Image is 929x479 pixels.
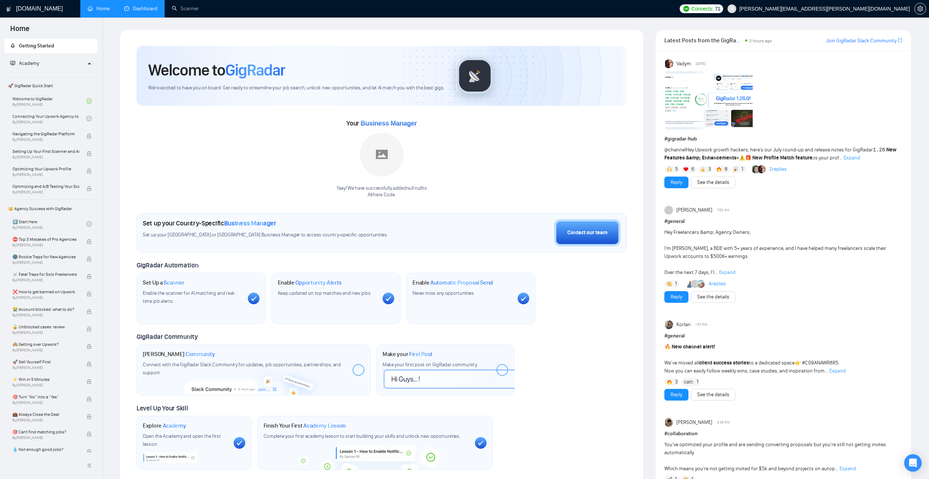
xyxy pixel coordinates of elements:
[87,239,92,244] span: lock
[696,61,706,67] span: [DATE]
[12,165,79,173] span: Optimizing Your Upwork Profile
[143,290,235,304] span: Enable the scanner for AI matching and real-time job alerts.
[12,253,79,260] span: 🌚 Rookie Traps for New Agencies
[137,404,188,412] span: Level Up Your Skill
[12,190,79,194] span: By [PERSON_NAME]
[665,59,674,68] img: Vadym
[691,389,736,401] button: See the details
[667,281,672,286] img: 👏
[10,43,15,48] span: rocket
[87,379,92,384] span: lock
[675,280,677,287] span: 1
[12,348,79,352] span: By [PERSON_NAME]
[664,147,897,161] span: Hey Upwork growth hackers, here's our July round-up and release notes for GigRadar • is your prof...
[675,166,678,173] span: 5
[752,165,760,173] img: Alex B
[840,466,856,472] span: Expand
[12,271,79,278] span: ☠️ Fatal Traps for Solo Freelancers
[664,344,671,350] span: 🔥
[697,178,729,186] a: See the details
[87,344,92,349] span: lock
[665,418,674,427] img: Joey Akhter
[676,60,691,68] span: Vadym
[164,279,184,286] span: Scanner
[695,321,707,328] span: 1:57 PM
[12,366,79,370] span: By [PERSON_NAME]
[143,351,215,358] h1: [PERSON_NAME]
[19,60,39,66] span: Academy
[278,279,342,286] h1: Enable
[295,279,342,286] span: Opportunity Alerts
[12,173,79,177] span: By [PERSON_NAME]
[715,5,720,13] span: 71
[672,344,715,350] strong: New channel alert!
[12,93,87,109] a: Welcome to GigRadarBy[PERSON_NAME]
[430,279,493,286] span: Automatic Proposal Send
[346,119,417,127] span: Your
[87,449,92,454] span: lock
[5,201,97,216] span: 👑 Agency Success with GigRadar
[12,358,79,366] span: 🚀 Sell Yourself First
[675,378,678,386] span: 3
[412,279,493,286] h1: Enable
[124,5,157,12] a: dashboardDashboard
[12,216,87,232] a: 1️⃣ Start HereBy[PERSON_NAME]
[676,321,691,329] span: Korlan
[691,5,713,13] span: Connects:
[12,341,79,348] span: 🙈 Getting over Upwork?
[795,360,801,366] span: 👉
[143,362,341,376] span: Connect with the GigRadar Slack Community for updates, job opportunities, partnerships, and support.
[172,5,199,12] a: searchScanner
[337,192,427,198] p: Althera Code .
[87,186,92,191] span: lock
[671,178,682,186] a: Reply
[717,419,730,426] span: 4:35 PM
[87,414,92,419] span: lock
[12,148,79,155] span: Setting Up Your First Scanner and Auto-Bidder
[844,155,860,161] span: Expand
[697,391,729,399] a: See the details
[676,206,712,214] span: [PERSON_NAME]
[143,422,186,429] h1: Explore
[383,351,433,358] h1: Make your
[696,378,698,386] span: 1
[664,344,840,374] span: We’ve moved all to a dedicated space . Now you can easily follow weekly wins, case studies, and i...
[10,61,15,66] span: fund-projection-screen
[676,418,712,426] span: [PERSON_NAME]
[12,295,79,300] span: By [PERSON_NAME]
[12,418,79,422] span: By [PERSON_NAME]
[225,60,285,80] span: GigRadar
[671,293,682,301] a: Reply
[12,428,79,436] span: 🎯 Can't find matching jobs?
[664,177,688,188] button: Reply
[699,360,749,366] strong: client success stories
[88,5,110,12] a: homeHome
[19,43,54,49] span: Getting Started
[683,167,688,172] img: ❤️
[87,134,92,139] span: lock
[185,351,215,358] span: Community
[12,323,79,331] span: 🔓 Unblocked cases: review
[829,368,846,374] span: Expand
[749,38,772,43] span: 2 hours ago
[4,23,35,39] span: Home
[729,6,734,11] span: user
[12,278,79,282] span: By [PERSON_NAME]
[12,111,87,127] a: Connecting Your Upwork Agency to GigRadarBy[PERSON_NAME]
[12,183,79,190] span: Optimizing and A/B Testing Your Scanner for Better Results
[691,291,736,303] button: See the details
[802,360,838,366] span: #C09ANAWR8R5
[12,401,79,405] span: By [PERSON_NAME]
[12,306,79,313] span: 😭 Account blocked: what to do?
[691,166,694,173] span: 6
[664,389,688,401] button: Reply
[665,71,753,130] img: F09AC4U7ATU-image.png
[87,98,92,104] span: check-circle
[10,60,39,66] span: Academy
[665,320,674,329] img: Korlan
[409,351,433,358] span: First Post
[664,135,902,143] h1: # gigradar-hub
[12,383,79,387] span: By [PERSON_NAME]
[87,291,92,297] span: lock
[412,290,475,296] span: Never miss any opportunities.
